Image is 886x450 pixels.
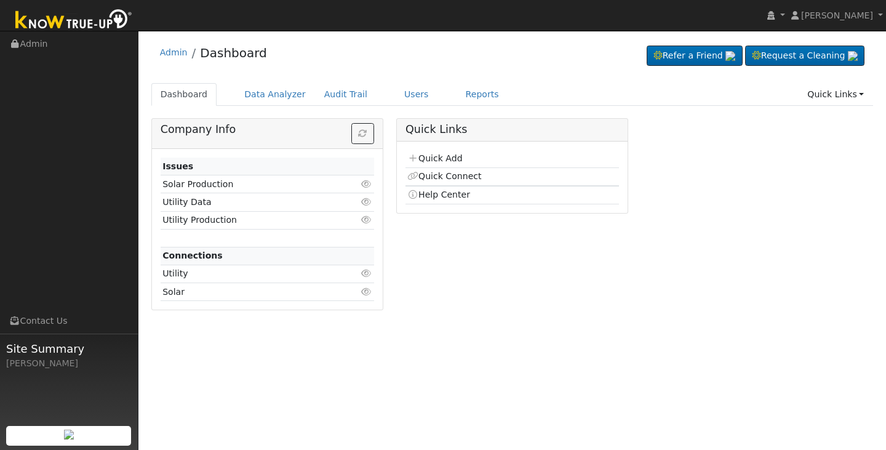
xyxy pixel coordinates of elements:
[407,171,481,181] a: Quick Connect
[200,46,267,60] a: Dashboard
[160,47,188,57] a: Admin
[161,211,340,229] td: Utility Production
[361,215,372,224] i: Click to view
[725,51,735,61] img: retrieve
[162,161,193,171] strong: Issues
[161,265,340,283] td: Utility
[151,83,217,106] a: Dashboard
[64,430,74,440] img: retrieve
[798,83,873,106] a: Quick Links
[361,269,372,278] i: Click to view
[361,180,372,188] i: Click to view
[801,10,873,20] span: [PERSON_NAME]
[457,83,508,106] a: Reports
[848,51,858,61] img: retrieve
[162,251,223,260] strong: Connections
[361,287,372,296] i: Click to view
[6,340,132,357] span: Site Summary
[361,198,372,206] i: Click to view
[407,153,462,163] a: Quick Add
[407,190,470,199] a: Help Center
[745,46,864,66] a: Request a Cleaning
[405,123,619,136] h5: Quick Links
[235,83,315,106] a: Data Analyzer
[315,83,377,106] a: Audit Trail
[647,46,743,66] a: Refer a Friend
[161,193,340,211] td: Utility Data
[161,283,340,301] td: Solar
[161,175,340,193] td: Solar Production
[161,123,374,136] h5: Company Info
[9,7,138,34] img: Know True-Up
[395,83,438,106] a: Users
[6,357,132,370] div: [PERSON_NAME]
